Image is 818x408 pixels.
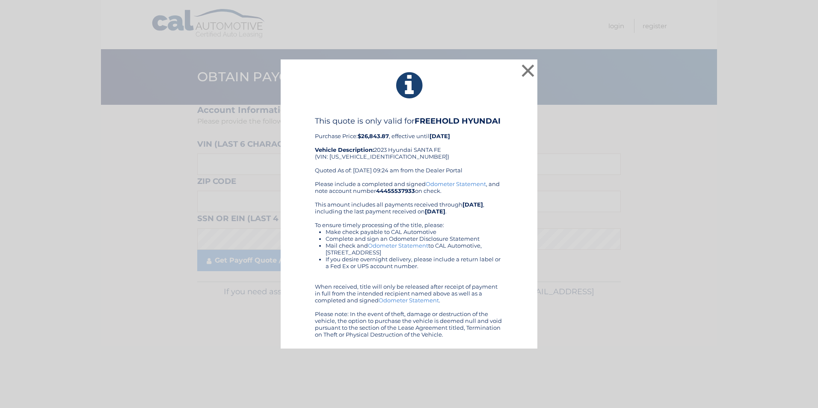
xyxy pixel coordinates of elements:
b: FREEHOLD HYUNDAI [415,116,501,126]
li: Make check payable to CAL Automotive [326,228,503,235]
b: 44455537933 [376,187,415,194]
b: [DATE] [462,201,483,208]
a: Odometer Statement [379,297,439,304]
div: Please include a completed and signed , and note account number on check. This amount includes al... [315,180,503,338]
button: × [519,62,536,79]
b: [DATE] [425,208,445,215]
b: $26,843.87 [358,133,389,139]
li: Complete and sign an Odometer Disclosure Statement [326,235,503,242]
a: Odometer Statement [426,180,486,187]
h4: This quote is only valid for [315,116,503,126]
b: [DATE] [430,133,450,139]
strong: Vehicle Description: [315,146,374,153]
div: Purchase Price: , effective until 2023 Hyundai SANTA FE (VIN: [US_VEHICLE_IDENTIFICATION_NUMBER])... [315,116,503,180]
li: Mail check and to CAL Automotive, [STREET_ADDRESS] [326,242,503,256]
a: Odometer Statement [368,242,428,249]
li: If you desire overnight delivery, please include a return label or a Fed Ex or UPS account number. [326,256,503,269]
